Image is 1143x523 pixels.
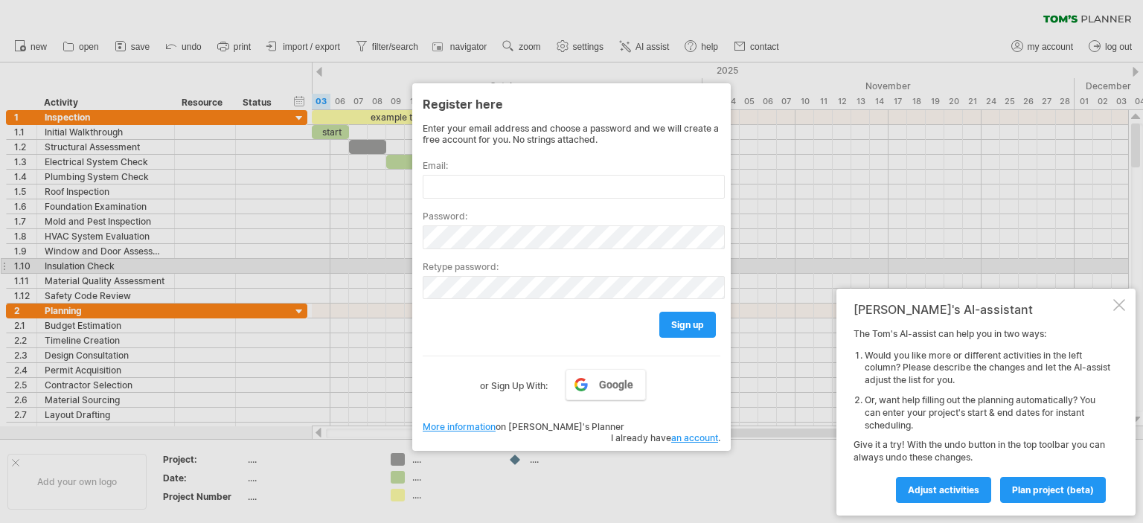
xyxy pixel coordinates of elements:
[423,421,624,432] span: on [PERSON_NAME]'s Planner
[659,312,716,338] a: sign up
[566,369,646,400] a: Google
[1000,477,1106,503] a: plan project (beta)
[908,484,979,495] span: Adjust activities
[854,328,1110,502] div: The Tom's AI-assist can help you in two ways: Give it a try! With the undo button in the top tool...
[423,123,720,145] div: Enter your email address and choose a password and we will create a free account for you. No stri...
[671,319,704,330] span: sign up
[599,379,633,391] span: Google
[423,211,720,222] label: Password:
[423,160,720,171] label: Email:
[865,350,1110,387] li: Would you like more or different activities in the left column? Please describe the changes and l...
[480,369,548,394] label: or Sign Up With:
[865,394,1110,431] li: Or, want help filling out the planning automatically? You can enter your project's start & end da...
[423,90,720,117] div: Register here
[671,432,718,443] a: an account
[854,302,1110,317] div: [PERSON_NAME]'s AI-assistant
[1012,484,1094,495] span: plan project (beta)
[611,432,720,443] span: I already have .
[423,421,496,432] a: More information
[423,261,720,272] label: Retype password:
[896,477,991,503] a: Adjust activities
